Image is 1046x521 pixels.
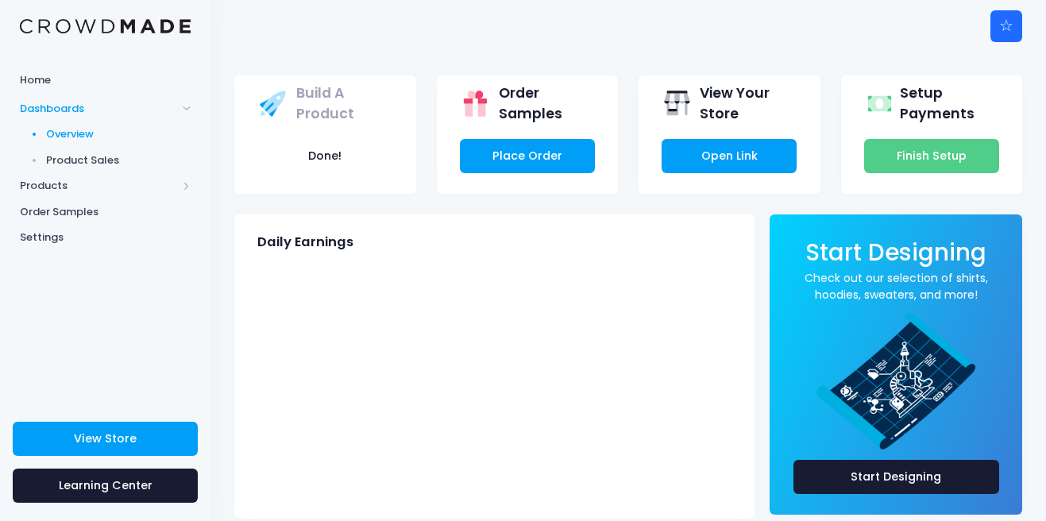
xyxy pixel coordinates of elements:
button: Done! [257,139,392,173]
a: Open Link [662,139,797,173]
a: Start Designing [793,460,999,494]
a: View Store [13,422,198,456]
a: Place Order [460,139,595,173]
span: Learning Center [59,477,152,493]
img: Logo [20,19,191,34]
a: Start Designing [805,249,986,264]
div: ☆ [990,10,1022,42]
span: Product Sales [46,152,191,168]
span: Home [20,72,191,88]
span: Dashboards [20,101,177,117]
span: Settings [20,230,191,245]
span: View Your Store [700,83,792,125]
span: View Store [74,430,137,446]
span: Start Designing [805,236,986,268]
span: Overview [46,126,191,142]
span: Order Samples [499,83,590,125]
a: Learning Center [13,469,198,503]
span: Build A Product [296,83,388,125]
span: Daily Earnings [257,234,353,250]
a: Finish Setup [864,139,999,173]
a: Check out our selection of shirts, hoodies, sweaters, and more! [793,270,999,303]
span: Order Samples [20,204,191,220]
span: Setup Payments [900,83,994,125]
span: Products [20,178,177,194]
